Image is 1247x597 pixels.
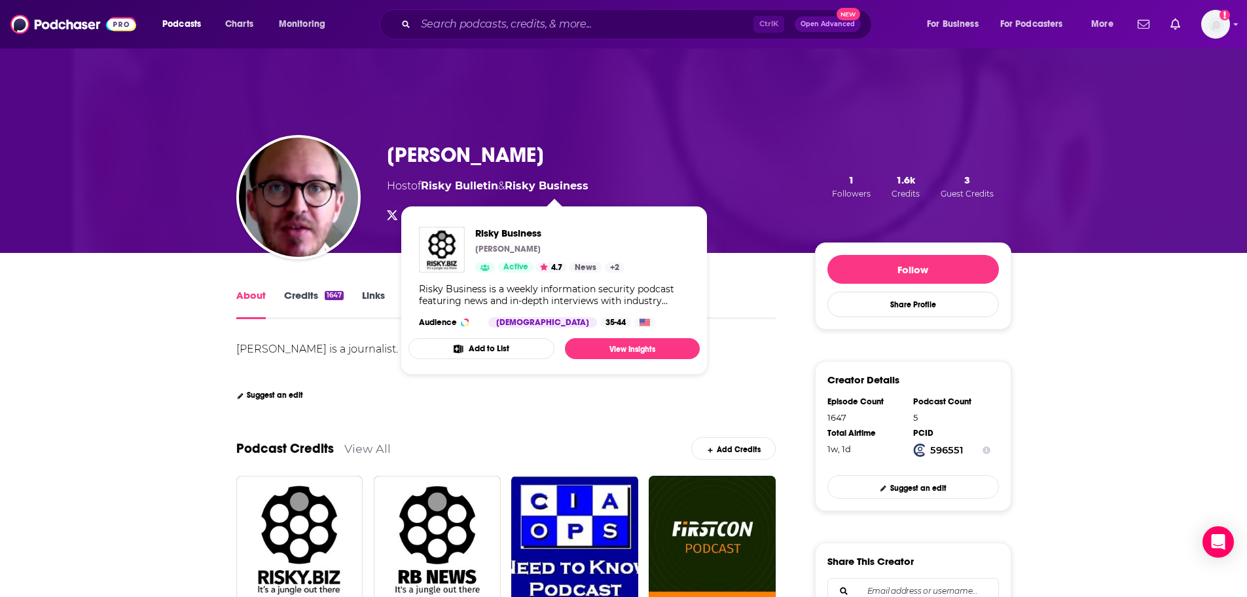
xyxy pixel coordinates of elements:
[795,16,861,32] button: Open AdvancedNew
[236,289,266,319] a: About
[416,14,753,35] input: Search podcasts, credits, & more...
[419,283,689,307] div: Risky Business is a weekly information security podcast featuring news and in-depth interviews wi...
[392,9,884,39] div: Search podcasts, credits, & more...
[832,189,871,199] span: Followers
[536,262,566,273] button: 4.7
[279,15,325,33] span: Monitoring
[225,15,253,33] span: Charts
[1201,10,1230,39] button: Show profile menu
[827,475,999,498] a: Suggest an edit
[913,412,990,423] div: 5
[325,291,344,300] div: 1647
[837,8,860,20] span: New
[505,180,588,192] a: Risky Business
[565,338,700,359] a: View Insights
[913,396,990,407] div: Podcast Count
[498,262,533,273] a: Active
[284,289,344,319] a: Credits1647
[937,173,998,199] button: 3Guest Credits
[1082,14,1130,35] button: open menu
[419,227,465,273] img: Risky Business
[1132,13,1155,35] a: Show notifications dropdown
[1091,15,1113,33] span: More
[691,437,776,460] a: Add Credits
[236,391,304,400] a: Suggest an edit
[827,255,999,284] button: Follow
[992,14,1082,35] button: open menu
[801,21,855,28] span: Open Advanced
[1201,10,1230,39] img: User Profile
[475,227,624,239] a: Risky Business
[498,180,505,192] span: &
[964,174,970,186] span: 3
[827,428,905,438] div: Total Airtime
[344,442,391,455] a: View All
[827,555,914,568] h3: Share This Creator
[827,444,851,454] span: 214 hours, 15 minutes, 23 seconds
[387,180,411,192] span: Host
[1165,13,1185,35] a: Show notifications dropdown
[828,173,875,199] button: 1Followers
[827,292,999,317] button: Share Profile
[930,444,964,456] strong: 596551
[503,261,528,274] span: Active
[569,262,602,273] a: News
[411,180,498,192] span: of
[827,396,905,407] div: Episode Count
[892,189,920,199] span: Credits
[488,317,597,328] div: [DEMOGRAPHIC_DATA]
[1220,10,1230,20] svg: Add a profile image
[888,173,924,199] button: 1.6kCredits
[913,428,990,438] div: PCID
[827,412,905,423] div: 1647
[475,244,541,254] p: [PERSON_NAME]
[848,174,854,186] span: 1
[941,189,994,199] span: Guest Credits
[10,12,136,37] img: Podchaser - Follow, Share and Rate Podcasts
[162,15,201,33] span: Podcasts
[1000,15,1063,33] span: For Podcasters
[419,317,478,328] h3: Audience
[362,289,385,319] a: Links
[236,343,398,355] div: [PERSON_NAME] is a journalist.
[927,15,979,33] span: For Business
[1201,10,1230,39] span: Logged in as hconnor
[918,14,995,35] button: open menu
[753,16,784,33] span: Ctrl K
[236,440,334,457] a: Podcast Credits
[408,338,554,359] button: Add to List
[239,138,358,257] img: Patrick Gray
[1202,526,1234,558] div: Open Intercom Messenger
[270,14,342,35] button: open menu
[827,374,899,386] h3: Creator Details
[605,262,624,273] a: +2
[153,14,218,35] button: open menu
[387,142,544,168] h1: [PERSON_NAME]
[217,14,261,35] a: Charts
[913,444,926,457] img: Podchaser Creator ID logo
[421,180,498,192] a: Risky Bulletin
[983,444,990,457] button: Show Info
[600,317,631,328] div: 35-44
[896,174,915,186] span: 1.6k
